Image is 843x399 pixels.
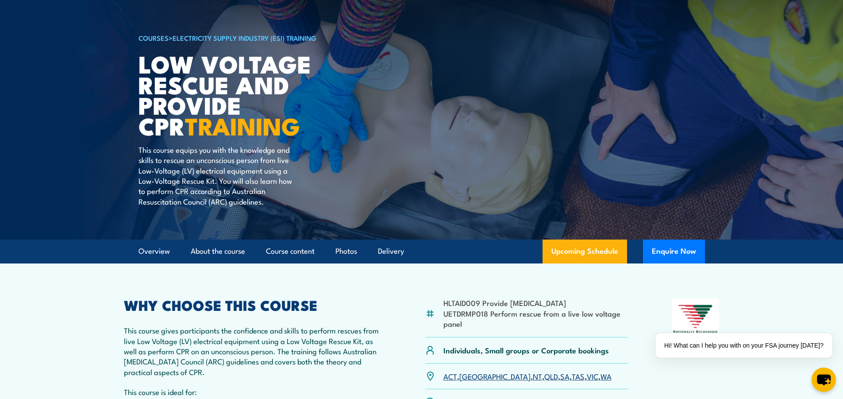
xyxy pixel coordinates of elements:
a: [GEOGRAPHIC_DATA] [459,371,531,381]
a: About the course [191,240,245,263]
h1: Low Voltage Rescue and Provide CPR [139,53,357,136]
a: NT [533,371,542,381]
p: , , , , , , , [443,371,612,381]
a: COURSES [139,33,169,43]
p: This course equips you with the knowledge and skills to rescue an unconscious person from live Lo... [139,144,300,206]
a: SA [560,371,570,381]
a: VIC [587,371,598,381]
li: HLTAID009 Provide [MEDICAL_DATA] [443,298,629,308]
strong: TRAINING [185,107,300,143]
a: Overview [139,240,170,263]
h6: > [139,32,357,43]
a: Electricity Supply Industry (ESI) Training [173,33,316,43]
a: WA [600,371,612,381]
a: ACT [443,371,457,381]
a: Photos [335,240,357,263]
p: This course is ideal for: [124,387,382,397]
p: This course gives participants the confidence and skills to perform rescues from live Low Voltage... [124,325,382,377]
a: QLD [544,371,558,381]
div: Hi! What can I help you with on your FSA journey [DATE]? [655,333,832,358]
p: Individuals, Small groups or Corporate bookings [443,345,609,355]
button: Enquire Now [643,240,705,263]
a: Upcoming Schedule [543,240,627,263]
a: TAS [572,371,585,381]
h2: WHY CHOOSE THIS COURSE [124,298,382,311]
li: UETDRMP018 Perform rescue from a live low voltage panel [443,308,629,329]
a: Course content [266,240,315,263]
button: chat-button [812,368,836,392]
a: Delivery [378,240,404,263]
img: Nationally Recognised Training logo. [672,298,720,344]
